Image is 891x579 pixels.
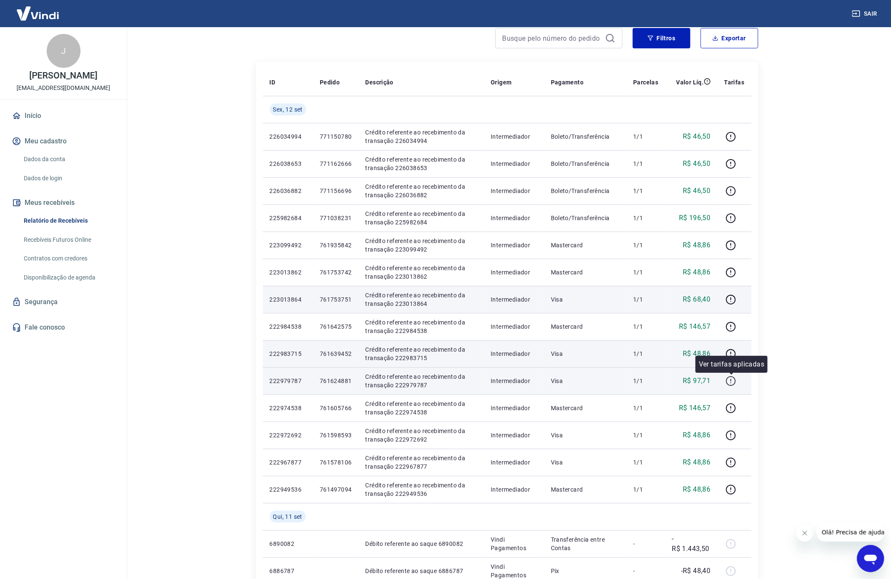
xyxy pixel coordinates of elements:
[633,28,690,48] button: Filtros
[676,78,704,87] p: Valor Líq.
[551,214,620,222] p: Boleto/Transferência
[20,170,117,187] a: Dados de login
[320,159,352,168] p: 771162666
[270,431,306,439] p: 222972692
[366,567,478,575] p: Débito referente ao saque 6886787
[551,485,620,494] p: Mastercard
[817,523,884,542] iframe: Mensagem da empresa
[273,512,302,521] span: Qui, 11 set
[366,427,478,444] p: Crédito referente ao recebimento da transação 222972692
[633,159,658,168] p: 1/1
[683,457,710,467] p: R$ 48,86
[366,481,478,498] p: Crédito referente ao recebimento da transação 222949536
[551,322,620,331] p: Mastercard
[491,132,537,141] p: Intermediador
[551,187,620,195] p: Boleto/Transferência
[633,377,658,385] p: 1/1
[683,240,710,250] p: R$ 48,86
[10,106,117,125] a: Início
[270,187,306,195] p: 226036882
[633,431,658,439] p: 1/1
[366,128,478,145] p: Crédito referente ao recebimento da transação 226034994
[366,318,478,335] p: Crédito referente ao recebimento da transação 222984538
[796,525,813,542] iframe: Fechar mensagem
[273,105,303,114] span: Sex, 12 set
[633,458,658,467] p: 1/1
[633,485,658,494] p: 1/1
[270,214,306,222] p: 225982684
[491,535,537,552] p: Vindi Pagamentos
[551,458,620,467] p: Visa
[366,155,478,172] p: Crédito referente ao recebimento da transação 226038653
[320,485,352,494] p: 761497094
[366,210,478,227] p: Crédito referente ao recebimento da transação 225982684
[320,350,352,358] p: 761639452
[270,78,276,87] p: ID
[633,404,658,412] p: 1/1
[270,241,306,249] p: 223099492
[633,214,658,222] p: 1/1
[20,269,117,286] a: Disponibilização de agenda
[366,540,478,548] p: Débito referente ao saque 6890082
[270,350,306,358] p: 222983715
[633,268,658,277] p: 1/1
[491,214,537,222] p: Intermediador
[633,295,658,304] p: 1/1
[320,187,352,195] p: 771156696
[320,78,340,87] p: Pedido
[699,359,764,369] p: Ver tarifas aplicadas
[551,377,620,385] p: Visa
[270,377,306,385] p: 222979787
[551,132,620,141] p: Boleto/Transferência
[683,430,710,440] p: R$ 48,86
[551,404,620,412] p: Mastercard
[491,241,537,249] p: Intermediador
[503,32,602,45] input: Busque pelo número do pedido
[5,6,71,13] span: Olá! Precisa de ajuda?
[683,186,710,196] p: R$ 46,50
[633,567,658,575] p: -
[29,71,97,80] p: [PERSON_NAME]
[491,78,511,87] p: Origem
[366,182,478,199] p: Crédito referente ao recebimento da transação 226036882
[850,6,881,22] button: Sair
[491,187,537,195] p: Intermediador
[366,400,478,417] p: Crédito referente ao recebimento da transação 222974538
[491,350,537,358] p: Intermediador
[633,132,658,141] p: 1/1
[320,431,352,439] p: 761598593
[683,294,710,305] p: R$ 68,40
[366,345,478,362] p: Crédito referente ao recebimento da transação 222983715
[20,212,117,229] a: Relatório de Recebíveis
[270,540,306,548] p: 6890082
[270,295,306,304] p: 223013864
[701,28,758,48] button: Exportar
[10,293,117,311] a: Segurança
[320,458,352,467] p: 761578106
[366,454,478,471] p: Crédito referente ao recebimento da transação 222967877
[491,377,537,385] p: Intermediador
[679,322,711,332] p: R$ 146,57
[679,213,711,223] p: R$ 196,50
[366,264,478,281] p: Crédito referente ao recebimento da transação 223013862
[551,567,620,575] p: Pix
[551,159,620,168] p: Boleto/Transferência
[679,403,711,413] p: R$ 146,57
[683,376,710,386] p: R$ 97,71
[10,0,65,26] img: Vindi
[270,132,306,141] p: 226034994
[17,84,110,92] p: [EMAIL_ADDRESS][DOMAIN_NAME]
[270,159,306,168] p: 226038653
[491,431,537,439] p: Intermediador
[47,34,81,68] div: J
[551,350,620,358] p: Visa
[270,567,306,575] p: 6886787
[491,458,537,467] p: Intermediador
[491,404,537,412] p: Intermediador
[20,231,117,249] a: Recebíveis Futuros Online
[551,78,584,87] p: Pagamento
[320,132,352,141] p: 771150780
[672,534,711,554] p: -R$ 1.443,50
[10,193,117,212] button: Meus recebíveis
[724,78,745,87] p: Tarifas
